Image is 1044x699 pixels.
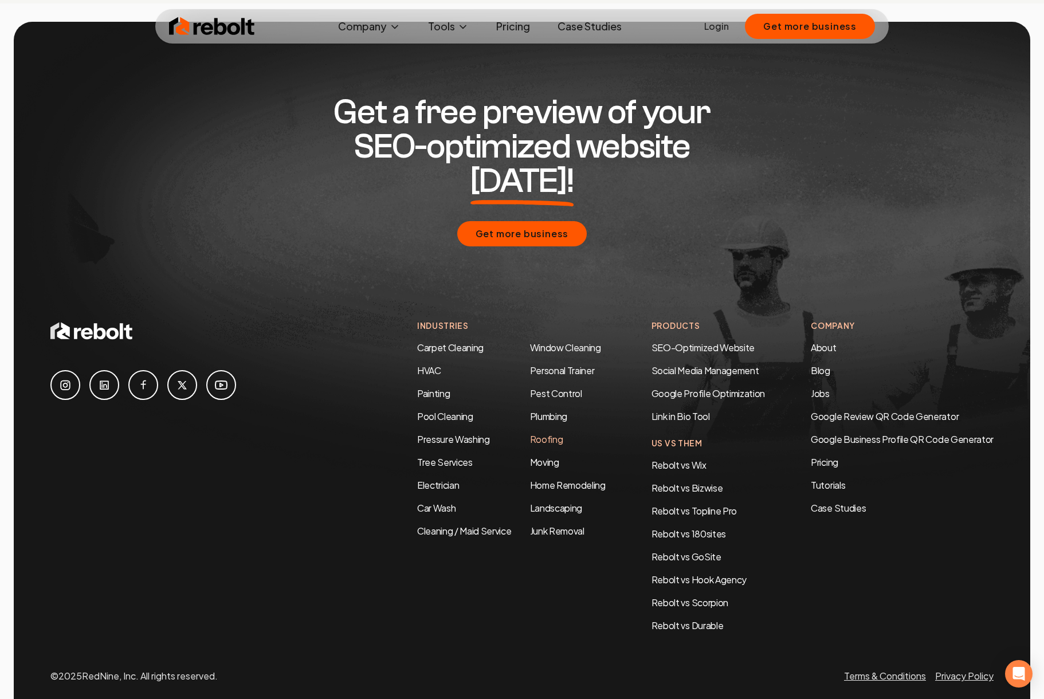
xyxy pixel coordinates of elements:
[417,456,473,468] a: Tree Services
[811,501,994,515] a: Case Studies
[417,433,490,445] a: Pressure Washing
[14,22,1030,504] img: Footer construction
[651,437,765,449] h4: Us Vs Them
[651,619,724,631] a: Rebolt vs Durable
[530,387,582,399] a: Pest Control
[530,433,563,445] a: Roofing
[169,15,255,38] img: Rebolt Logo
[651,482,723,494] a: Rebolt vs Bizwise
[470,164,574,198] span: [DATE]!
[417,525,512,537] a: Cleaning / Maid Service
[811,341,836,354] a: About
[651,341,755,354] a: SEO-Optimized Website
[811,320,994,332] h4: Company
[417,320,606,332] h4: Industries
[811,387,830,399] a: Jobs
[530,364,595,376] a: Personal Trainer
[329,15,410,38] button: Company
[811,478,994,492] a: Tutorials
[811,455,994,469] a: Pricing
[530,502,582,514] a: Landscaping
[651,596,728,608] a: Rebolt vs Scorpion
[811,433,994,445] a: Google Business Profile QR Code Generator
[417,387,450,399] a: Painting
[651,364,759,376] a: Social Media Management
[530,456,559,468] a: Moving
[844,670,926,682] a: Terms & Conditions
[651,528,726,540] a: Rebolt vs 180sites
[417,502,456,514] a: Car Wash
[548,15,631,38] a: Case Studies
[417,364,441,376] a: HVAC
[530,525,584,537] a: Junk Removal
[417,410,473,422] a: Pool Cleaning
[50,669,218,683] p: © 2025 RedNine, Inc. All rights reserved.
[417,341,484,354] a: Carpet Cleaning
[530,479,606,491] a: Home Remodeling
[651,459,707,471] a: Rebolt vs Wix
[745,14,875,39] button: Get more business
[651,505,737,517] a: Rebolt vs Topline Pro
[530,341,601,354] a: Window Cleaning
[487,15,539,38] a: Pricing
[651,320,765,332] h4: Products
[530,410,567,422] a: Plumbing
[419,15,478,38] button: Tools
[417,479,459,491] a: Electrician
[302,95,742,198] h2: Get a free preview of your SEO-optimized website
[651,410,710,422] a: Link in Bio Tool
[704,19,729,33] a: Login
[811,364,830,376] a: Blog
[651,574,747,586] a: Rebolt vs Hook Agency
[457,221,587,246] button: Get more business
[651,387,765,399] a: Google Profile Optimization
[811,410,959,422] a: Google Review QR Code Generator
[935,670,994,682] a: Privacy Policy
[651,551,721,563] a: Rebolt vs GoSite
[1005,660,1033,688] div: Open Intercom Messenger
